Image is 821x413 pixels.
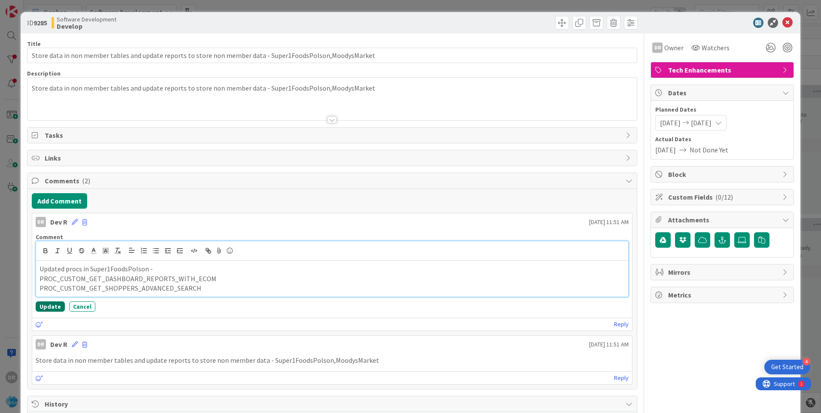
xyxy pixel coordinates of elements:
button: Add Comment [32,193,87,209]
p: PROC_CUSTOM_GET_DASHBOARD_REPORTS_WITH_ECOM [40,274,625,284]
span: Tasks [45,130,621,140]
p: Updated procs in Super1FoodsPolson - [40,264,625,274]
span: Software Development [57,16,116,23]
div: DR [652,43,663,53]
span: [DATE] [660,118,681,128]
span: [DATE] [655,145,676,155]
span: Planned Dates [655,105,789,114]
input: type card name here... [27,48,637,63]
div: DR [36,217,46,227]
span: [DATE] 11:51 AM [589,218,629,227]
span: ID [27,18,47,28]
span: Mirrors [668,267,778,277]
span: History [45,399,621,409]
span: Block [668,169,778,179]
span: Links [45,153,621,163]
span: Actual Dates [655,135,789,144]
span: Watchers [702,43,730,53]
p: Store data in non member tables and update reports to store non member data - Super1FoodsPolson,M... [32,83,632,93]
div: Get Started [771,363,803,371]
p: PROC_CUSTOM_GET_SHOPPERS_ADVANCED_SEARCH [40,283,625,293]
label: Title [27,40,41,48]
span: Description [27,70,61,77]
button: Update [36,301,65,312]
div: Dev R [50,339,67,349]
span: Comments [45,176,621,186]
span: Comment [36,233,63,241]
span: ( 0/12 ) [715,193,733,201]
span: Dates [668,88,778,98]
a: Reply [614,319,629,330]
span: Not Done Yet [690,145,728,155]
a: Reply [614,373,629,383]
span: Owner [664,43,684,53]
b: Develop [57,23,116,30]
div: DR [36,339,46,349]
div: Open Get Started checklist, remaining modules: 4 [764,360,810,374]
span: Metrics [668,290,778,300]
span: Attachments [668,215,778,225]
span: [DATE] [691,118,712,128]
b: 9285 [33,18,47,27]
span: Custom Fields [668,192,778,202]
span: Tech Enhancements [668,65,778,75]
span: ( 2 ) [82,176,90,185]
button: Cancel [69,301,95,312]
div: 4 [803,358,810,365]
span: Support [18,1,39,12]
span: [DATE] 11:51 AM [589,340,629,349]
div: Dev R [50,217,67,227]
div: 1 [45,3,47,10]
p: Store data in non member tables and update reports to store non member data - Super1FoodsPolson,M... [36,355,629,365]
